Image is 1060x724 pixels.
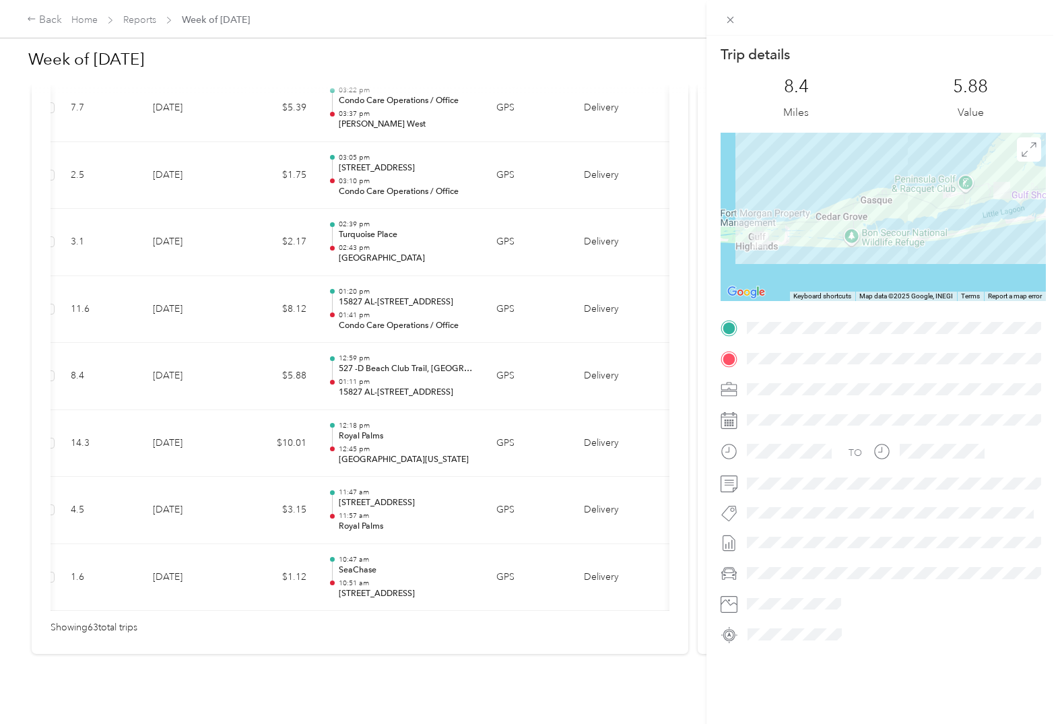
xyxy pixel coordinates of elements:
p: Value [958,104,984,121]
p: 8.4 [784,76,809,98]
a: Terms (opens in new tab) [961,292,980,300]
img: Google [724,284,768,301]
p: Trip details [721,45,790,64]
button: Keyboard shortcuts [793,292,851,301]
iframe: Everlance-gr Chat Button Frame [985,649,1060,724]
div: TO [849,446,862,460]
p: 5.88 [953,76,988,98]
a: Report a map error [988,292,1042,300]
span: Map data ©2025 Google, INEGI [859,292,953,300]
p: Miles [783,104,809,121]
a: Open this area in Google Maps (opens a new window) [724,284,768,301]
